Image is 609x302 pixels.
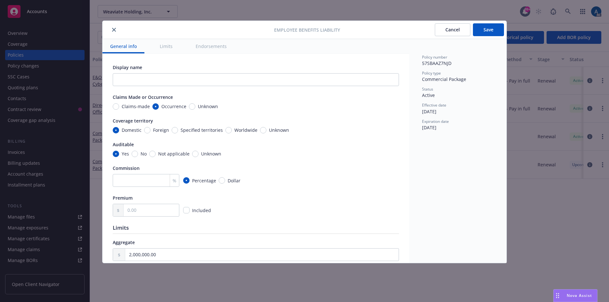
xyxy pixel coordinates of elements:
span: [DATE] [422,124,436,131]
input: Not applicable [149,151,156,157]
span: Premium [113,195,133,201]
span: Aggregate [113,239,135,245]
button: Nova Assist [553,289,597,302]
button: Limits [152,39,180,53]
span: Unknown [201,150,221,157]
span: Commission [113,165,140,171]
span: Foreign [153,127,169,133]
span: Specified territories [181,127,223,133]
input: 0.00 [124,204,179,216]
button: Cancel [435,23,470,36]
span: Coverage territory [113,118,153,124]
span: Worldwide [234,127,257,133]
button: General info [102,39,144,53]
span: Yes [122,150,129,157]
input: 0.00 [125,249,399,261]
input: Specified territories [172,127,178,133]
button: Save [473,23,504,36]
span: Not applicable [158,150,190,157]
span: Domestic [122,127,142,133]
span: Claims Made or Occurrence [113,94,173,100]
div: Drag to move [554,290,562,302]
input: Unknown [260,127,266,133]
span: Policy number [422,54,447,60]
button: close [110,26,118,34]
input: Claims-made [113,103,119,110]
input: Dollar [219,177,225,184]
span: Status [422,86,433,92]
span: Auditable [113,141,134,147]
span: [DATE] [422,108,436,115]
span: Dollar [228,177,240,184]
span: Employee Benefits Liability [274,27,340,33]
span: Nova Assist [567,293,592,298]
input: Yes [113,151,119,157]
span: % [173,177,176,184]
input: Unknown [192,151,199,157]
span: Unknown [198,103,218,110]
input: Worldwide [225,127,232,133]
input: Percentage [183,177,190,184]
input: Domestic [113,127,119,133]
input: Unknown [189,103,195,110]
input: Foreign [144,127,150,133]
span: 57SBAAZ7NJD [422,60,451,66]
span: Commercial Package [422,76,466,82]
span: Included [192,207,211,213]
span: Unknown [269,127,289,133]
span: Expiration date [422,119,449,124]
button: Endorsements [188,39,234,53]
input: Occurrence [152,103,159,110]
span: Percentage [192,177,216,184]
span: Policy type [422,70,441,76]
span: Occurrence [161,103,186,110]
h1: Limits [113,224,399,231]
span: Effective date [422,102,446,108]
span: Active [422,92,435,98]
input: No [132,151,138,157]
span: Claims-made [122,103,150,110]
span: Display name [113,64,142,70]
span: No [141,150,147,157]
